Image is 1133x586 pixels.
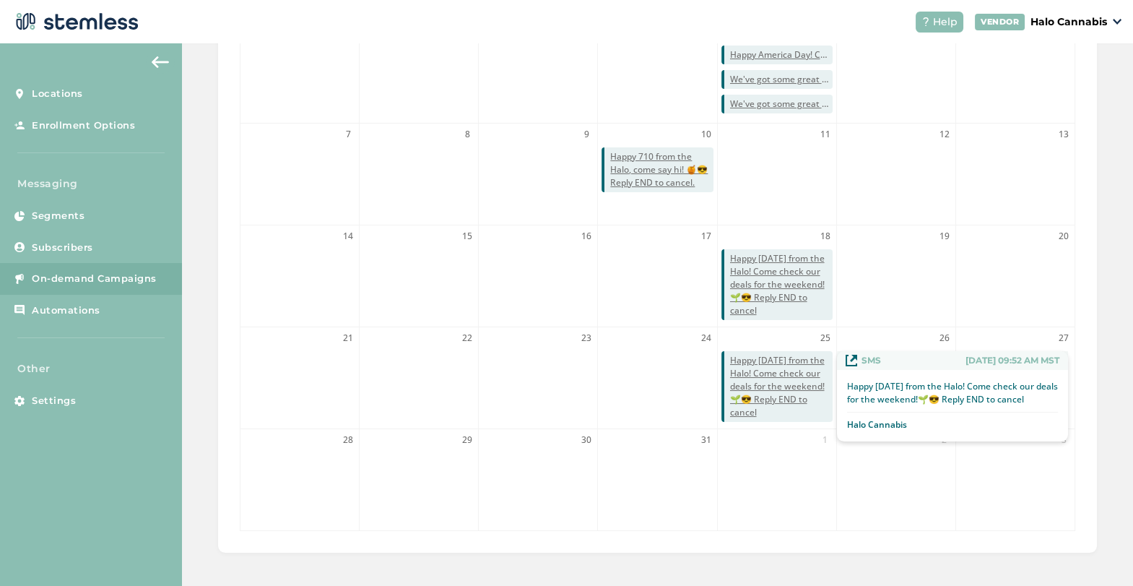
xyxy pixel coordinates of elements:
span: Happy 710 from the Halo, come say hi! 🍯😎 Reply END to cancel. [610,150,713,189]
span: 23 [579,331,594,345]
span: 24 [699,331,713,345]
span: 10 [699,127,713,142]
span: Automations [32,303,100,318]
span: 30 [579,433,594,447]
span: Happy America Day! Check out Halo's Deals! 🇺🇸 Reply END to cancel. [730,48,833,61]
span: We've got some great deals on deck [DATE]: Reply END to cancel. [730,98,833,111]
span: 22 [460,331,474,345]
span: 25 [818,331,833,345]
span: 1 [818,433,833,447]
span: Locations [32,87,83,101]
span: 20 [1056,229,1071,244]
span: 13 [1056,127,1071,142]
div: VENDOR [975,14,1025,30]
img: logo-dark-0685b13c.svg [12,7,139,36]
p: Halo Cannabis [847,418,907,431]
span: 27 [1056,331,1071,345]
span: Help [933,14,958,30]
span: 16 [579,229,594,244]
span: 29 [460,433,474,447]
span: 31 [699,433,713,447]
span: 7 [341,127,355,142]
span: Subscribers [32,241,93,255]
p: Halo Cannabis [1030,14,1107,30]
p: Happy [DATE] from the Halo! Come check our deals for the weekend!🌱😎 Reply END to cancel [847,380,1058,406]
span: [DATE] 09:52 AM MST [965,354,1059,367]
span: 21 [341,331,355,345]
img: icon-help-white-03924b79.svg [921,17,930,26]
span: Settings [32,394,76,408]
img: icon-arrow-back-accent-c549486e.svg [152,56,169,68]
span: Happy [DATE] from the Halo! Come check our deals for the weekend!🌱😎 Reply END to cancel [730,252,833,317]
span: We've got some great deals on deck [DATE]: Reply END to cancel. [730,73,833,86]
span: 9 [579,127,594,142]
span: 12 [937,127,952,142]
span: Segments [32,209,84,223]
span: 28 [341,433,355,447]
span: 26 [937,331,952,345]
span: 15 [460,229,474,244]
span: 18 [818,229,833,244]
span: Happy [DATE] from the Halo! Come check our deals for the weekend!🌱😎 Reply END to cancel [730,354,833,419]
span: SMS [861,354,881,367]
iframe: Chat Widget [1061,517,1133,586]
span: Enrollment Options [32,119,135,133]
span: 14 [341,229,355,244]
span: On-demand Campaigns [32,272,157,286]
span: 17 [699,229,713,244]
span: 11 [818,127,833,142]
img: icon_down-arrow-small-66adaf34.svg [1113,19,1121,25]
span: 8 [460,127,474,142]
span: 19 [937,229,952,244]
